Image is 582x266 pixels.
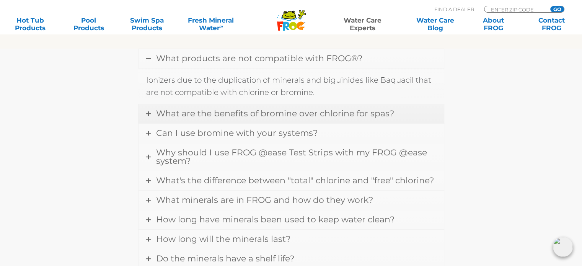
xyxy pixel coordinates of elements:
[553,237,573,257] img: openIcon
[156,128,318,138] span: Can I use bromine with your systems?
[156,253,294,264] span: Do the minerals have a shelf life?
[139,230,444,249] a: How long will the minerals last?
[156,53,362,64] span: What products are not compatible with FROG®?
[139,104,444,123] a: What are the benefits of bromine over chlorine for spas?
[412,16,458,32] a: Water CareBlog
[156,175,434,186] span: What's the difference between "total" chlorine and "free" chlorine?
[156,234,290,244] span: How long will the minerals last?
[8,16,53,32] a: Hot TubProducts
[550,6,564,12] input: GO
[434,6,474,13] p: Find A Dealer
[139,124,444,143] a: Can I use bromine with your systems?
[529,16,574,32] a: ContactFROG
[139,49,444,68] a: What products are not compatible with FROG®?
[66,16,111,32] a: PoolProducts
[139,143,444,171] a: Why should I use FROG @ease Test Strips with my FROG @ease system?
[183,16,239,32] a: Fresh MineralWater∞
[326,16,399,32] a: Water CareExperts
[146,74,436,98] p: Ionizers due to the duplication of minerals and biguinides like Baquacil that are not compatible ...
[139,171,444,190] a: What's the difference between "total" chlorine and "free" chlorine?
[139,191,444,210] a: What minerals are in FROG and how do they work?
[139,210,444,229] a: How long have minerals been used to keep water clean?
[471,16,516,32] a: AboutFROG
[490,6,542,13] input: Zip Code Form
[156,214,395,225] span: How long have minerals been used to keep water clean?
[156,147,427,166] span: Why should I use FROG @ease Test Strips with my FROG @ease system?
[219,23,223,29] sup: ∞
[124,16,170,32] a: Swim SpaProducts
[156,108,394,119] span: What are the benefits of bromine over chlorine for spas?
[156,195,373,205] span: What minerals are in FROG and how do they work?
